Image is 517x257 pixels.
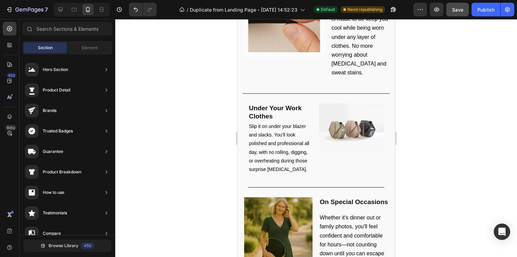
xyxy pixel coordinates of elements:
input: Search Sections & Elements [22,22,112,35]
div: How to use [43,189,64,196]
span: / [187,6,188,13]
div: Product Breakdown [43,169,81,175]
div: Hero Section [43,66,68,73]
div: Undo/Redo [129,3,157,16]
div: Open Intercom Messenger [494,224,510,240]
div: Guarantee [43,148,63,155]
span: Default [321,6,335,13]
span: Duplicate from Landing Page - [DATE] 14:52:23 [190,6,297,13]
strong: On Special Occasions [82,179,150,186]
button: Browse Library450 [24,240,111,252]
div: Brands [43,107,56,114]
div: Publish [477,6,494,13]
span: Section [38,45,53,51]
iframe: Design area [238,19,395,257]
div: Testimonials [43,210,67,216]
div: Product Detail [43,87,70,94]
span: Browse Library [49,243,78,249]
div: 450 [6,73,16,78]
div: Compare [43,230,61,237]
span: Whether it's dinner out or family photos, you'll feel confident and comfortable for hours—not cou... [82,196,147,246]
button: Publish [472,3,500,16]
span: Save [452,7,463,13]
span: Need republishing [347,6,382,13]
button: Save [446,3,469,16]
div: Beta [5,125,16,130]
div: 450 [81,242,94,249]
div: Trusted Badges [43,128,73,134]
button: 7 [3,3,51,16]
span: Element [82,45,97,51]
p: 7 [45,5,48,14]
